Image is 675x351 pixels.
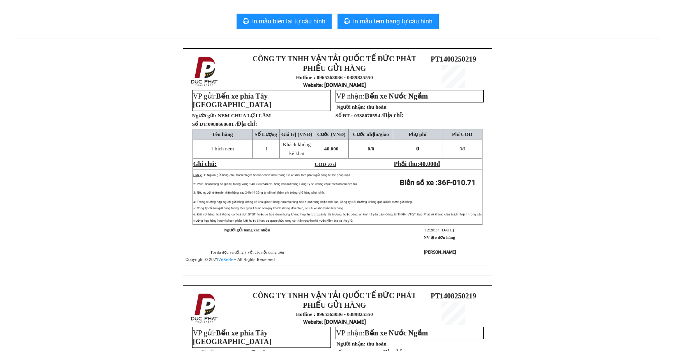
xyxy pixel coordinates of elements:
strong: PHIẾU GỬI HÀNG [303,301,366,309]
span: thu hoàn [367,104,387,110]
span: Phải thu: [394,161,440,167]
img: logo [189,292,221,325]
span: Lưu ý: [193,173,202,177]
span: 1 [265,146,268,152]
span: đ [436,161,440,167]
span: 0/ [368,146,374,152]
span: 6: Đối với hàng hoá không có hoá đơn GTGT hoặc có hoá đơn nhưng không hợp lệ (do quản lý thị trườ... [193,213,482,222]
span: printer [243,18,249,25]
strong: Người gửi hàng xác nhận [224,228,270,232]
span: In mẫu biên lai tự cấu hình [252,16,325,26]
span: Cước (VNĐ) [317,131,346,137]
span: Phí COD [452,131,472,137]
img: logo [189,55,221,88]
strong: Hotline : 0965363036 - 0389825550 [296,311,373,317]
span: Bến xe Nước Ngầm [365,92,428,100]
a: VeXeRe [218,257,233,262]
span: PT1408250219 [431,55,476,63]
strong: PHIẾU GỬI HÀNG [303,64,366,72]
span: 1 bịch nem [211,146,234,152]
span: 12:28:34 [DATE] [425,228,454,232]
strong: NV tạo đơn hàng [424,235,455,240]
span: Phụ phí [409,131,426,137]
span: 2: Phiếu nhận hàng có giá trị trong vòng 24h. Sau 24h nếu hàng hóa hư hỏng Công ty sẽ không chịu ... [193,182,357,186]
span: Copyright © 2021 – All Rights Reserved [186,257,275,262]
span: COD : [315,161,336,167]
span: 36F-010.71 [438,178,476,187]
button: printerIn mẫu tem hàng tự cấu hình [337,14,439,29]
span: 0 [459,146,462,152]
span: 0988668601 / [208,121,257,127]
span: In mẫu tem hàng tự cấu hình [353,16,433,26]
span: VP gửi: [193,329,271,346]
span: Website [303,82,322,88]
span: VP nhận: [336,92,428,100]
strong: CÔNG TY TNHH VẬN TẢI QUỐC TẾ ĐỨC PHÁT [253,55,416,63]
span: Website [303,319,322,325]
strong: Người nhận: [337,104,366,110]
span: Bến xe phía Tây [GEOGRAPHIC_DATA] [193,329,271,346]
strong: [PERSON_NAME] [424,250,456,255]
strong: CÔNG TY TNHH VẬN TẢI QUỐC TẾ ĐỨC PHÁT [253,291,416,300]
strong: Người nhận: [337,341,366,347]
span: Bến xe phía Tây [GEOGRAPHIC_DATA] [193,92,271,109]
strong: Số ĐT: [192,121,257,127]
span: Tên hàng [212,131,233,137]
span: Tôi đã đọc và đồng ý với các nội dung trên [210,250,284,254]
strong: Người gửi: [192,113,216,118]
span: VP nhận: [336,329,428,337]
span: Giá trị (VNĐ) [281,131,313,137]
span: đ [459,146,465,152]
strong: : [DOMAIN_NAME] [303,82,366,88]
span: Số Lượng [254,131,277,137]
span: 4: Trong trường hợp người gửi hàng không kê khai giá trị hàng hóa mà hàng hóa bị hư hỏng hoặc thấ... [193,200,413,204]
strong: Số ĐT : [336,113,353,118]
span: 40.000 [419,161,436,167]
span: Ghi chú: [193,161,217,167]
span: 0 [372,146,375,152]
span: 3: Nếu người nhận đến nhận hàng sau 24h thì Công ty sẽ tính thêm phí trông giữ hàng phát sinh. [193,191,325,194]
strong: Biển số xe : [400,178,476,187]
span: 5: Công ty chỉ lưu giữ hàng trong thời gian 1 tuần nếu quý khách không đến nhận, sẽ lưu về kho ho... [193,206,344,210]
span: Địa chỉ: [237,120,257,127]
span: thu hoàn [367,341,387,347]
button: printerIn mẫu biên lai tự cấu hình [237,14,332,29]
span: 0 đ [329,161,336,167]
span: 1: Người gửi hàng chịu trách nhiệm hoàn toàn về mọi thông tin kê khai trên phiếu gửi hàng trước p... [203,173,351,177]
span: 40.000 [324,146,339,152]
span: PT1408250219 [431,292,476,300]
span: VP gửi: [193,92,271,109]
strong: Hotline : 0965363036 - 0389825550 [296,74,373,80]
strong: : [DOMAIN_NAME] [303,319,366,325]
span: Địa chỉ: [383,112,403,118]
span: printer [344,18,350,25]
span: Khách không kê khai [283,141,311,156]
span: 0 [416,146,419,152]
span: Cước nhận/giao [353,131,389,137]
span: 0338078554 / [354,113,404,118]
span: NEM CHUA LỢI LÂM [217,113,271,118]
span: Bến xe Nước Ngầm [365,329,428,337]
